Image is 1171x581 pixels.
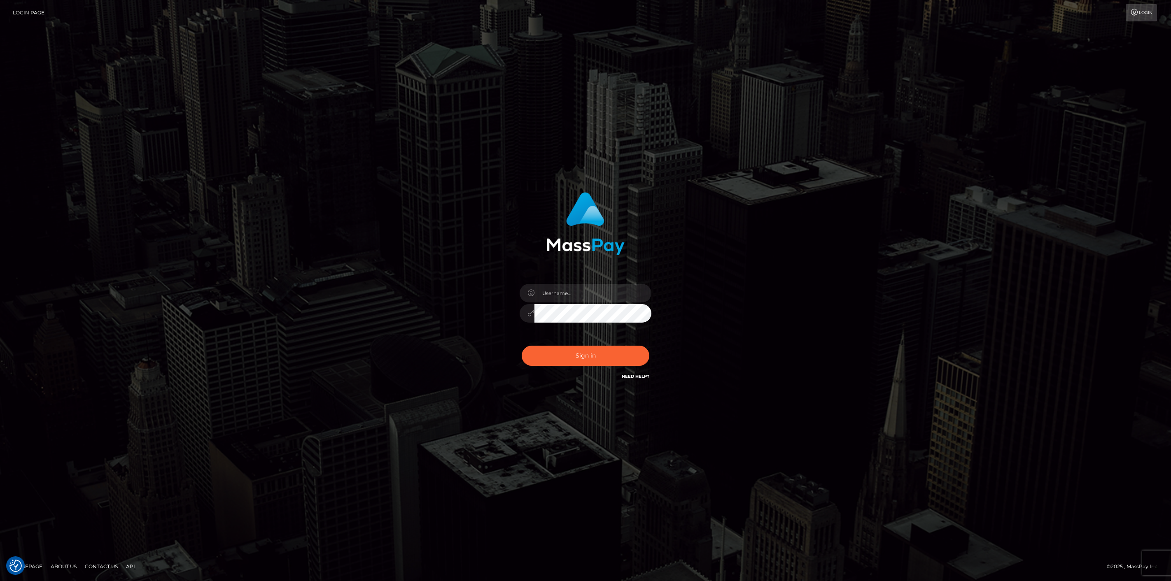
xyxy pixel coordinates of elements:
[522,346,649,366] button: Sign in
[9,560,46,573] a: Homepage
[123,560,138,573] a: API
[622,374,649,379] a: Need Help?
[1126,4,1157,21] a: Login
[13,4,44,21] a: Login Page
[534,284,651,302] input: Username...
[546,192,625,255] img: MassPay Login
[9,560,22,572] button: Consent Preferences
[47,560,80,573] a: About Us
[82,560,121,573] a: Contact Us
[1107,562,1165,571] div: © 2025 , MassPay Inc.
[9,560,22,572] img: Revisit consent button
